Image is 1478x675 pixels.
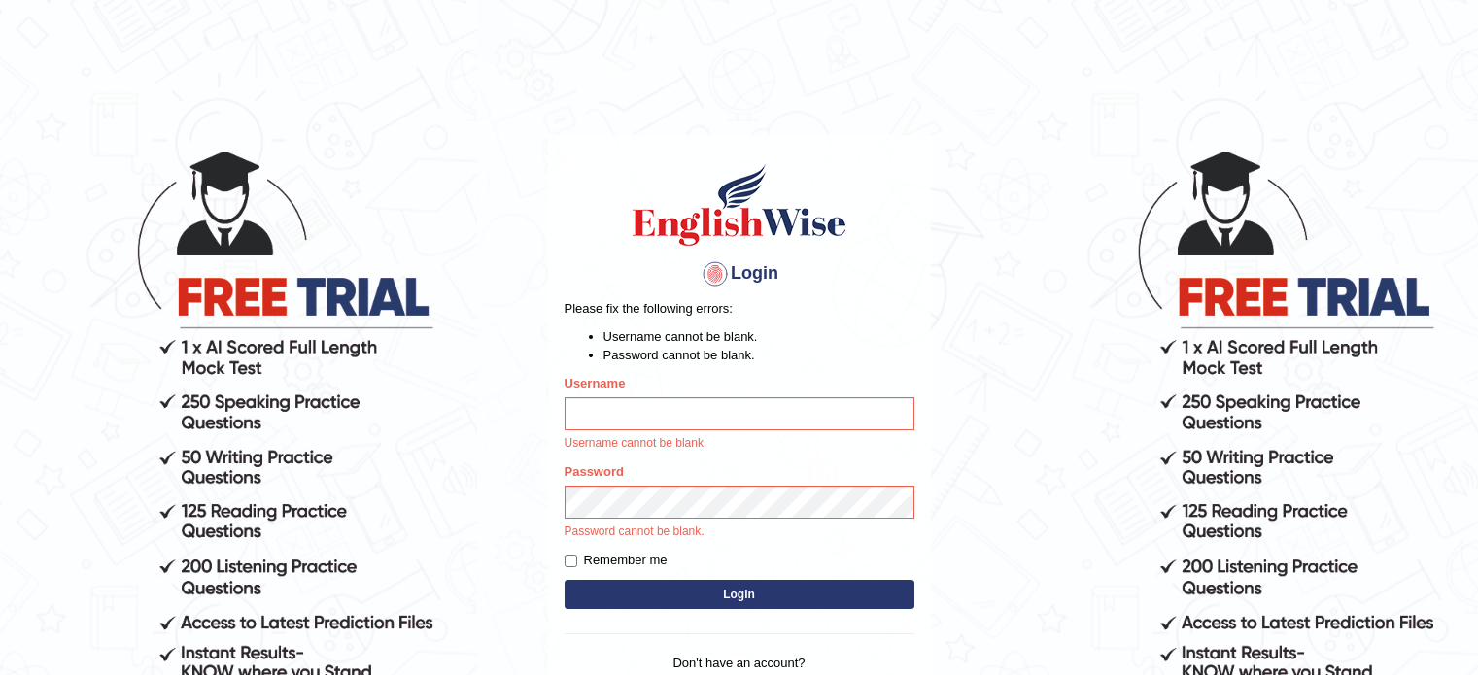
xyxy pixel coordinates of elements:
li: Username cannot be blank. [603,327,914,346]
label: Remember me [565,551,668,570]
h4: Login [565,258,914,289]
label: Password [565,462,624,481]
img: Logo of English Wise sign in for intelligent practice with AI [629,161,850,249]
li: Password cannot be blank. [603,346,914,364]
label: Username [565,374,626,392]
button: Login [565,580,914,609]
p: Please fix the following errors: [565,299,914,318]
p: Username cannot be blank. [565,435,914,453]
input: Remember me [565,555,577,567]
p: Password cannot be blank. [565,523,914,541]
